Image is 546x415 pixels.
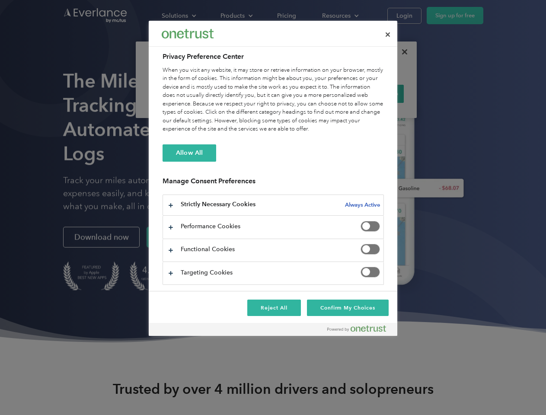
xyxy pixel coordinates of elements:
[149,21,397,336] div: Preference center
[163,66,384,134] div: When you visit any website, it may store or retrieve information on your browser, mostly in the f...
[163,144,216,162] button: Allow All
[163,177,384,190] h3: Manage Consent Preferences
[378,25,397,44] button: Close
[162,25,214,42] div: Everlance
[162,29,214,38] img: Everlance
[149,21,397,336] div: Privacy Preference Center
[247,300,301,316] button: Reject All
[163,51,384,62] h2: Privacy Preference Center
[307,300,389,316] button: Confirm My Choices
[327,325,393,336] a: Powered by OneTrust Opens in a new Tab
[327,325,386,332] img: Powered by OneTrust Opens in a new Tab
